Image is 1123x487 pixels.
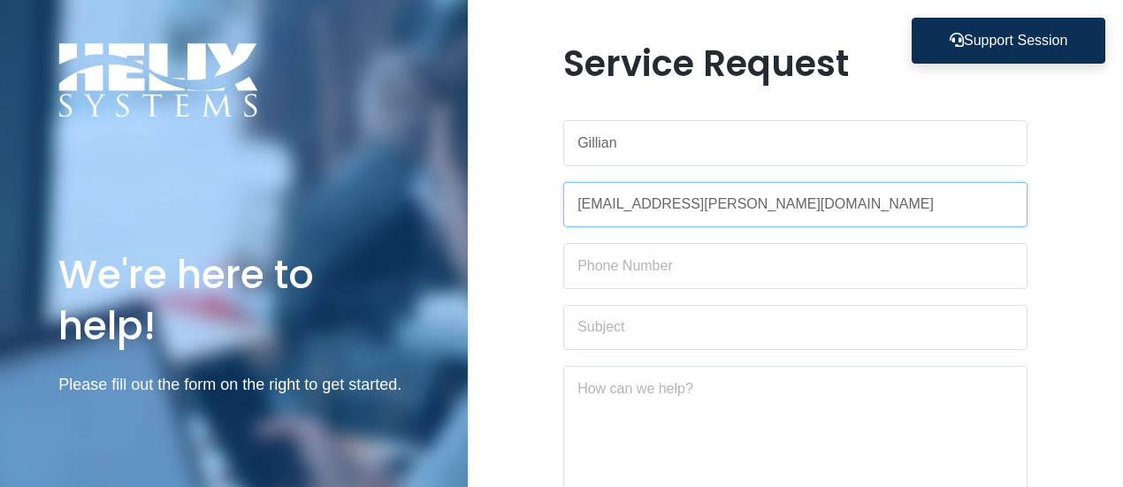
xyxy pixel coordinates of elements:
[58,42,258,118] img: Logo
[563,182,1028,228] input: Work Email
[912,18,1105,64] button: Support Session
[563,243,1028,289] input: Phone Number
[58,249,409,350] h1: We're here to help!
[58,372,409,398] p: Please fill out the form on the right to get started.
[563,120,1028,166] input: Name
[563,42,1028,85] h1: Service Request
[563,305,1028,351] input: Subject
